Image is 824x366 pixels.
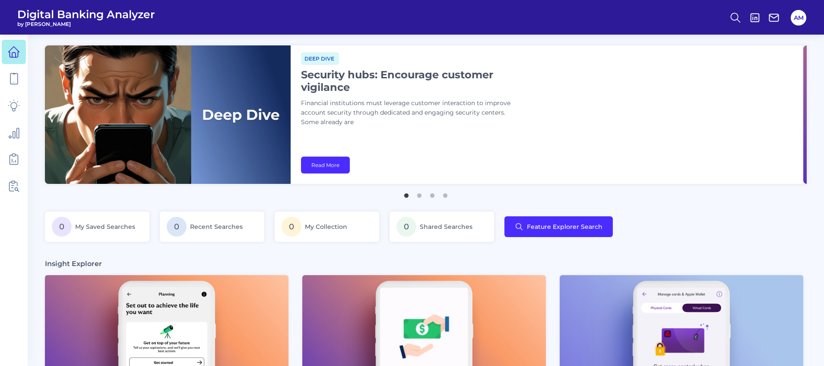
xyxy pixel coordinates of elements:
[301,99,517,127] p: Financial institutions must leverage customer interaction to improve account security through ded...
[402,189,411,198] button: 1
[301,54,339,62] a: Deep dive
[190,223,243,231] span: Recent Searches
[301,68,517,93] h1: Security hubs: Encourage customer vigilance
[301,157,350,173] a: Read More
[45,259,102,268] h3: Insight Explorer
[160,212,264,242] a: 0Recent Searches
[17,21,155,27] span: by [PERSON_NAME]
[441,189,450,198] button: 4
[415,189,424,198] button: 2
[504,216,613,237] button: Feature Explorer Search
[45,45,291,184] img: bannerImg
[75,223,135,231] span: My Saved Searches
[305,223,347,231] span: My Collection
[17,8,155,21] span: Digital Banking Analyzer
[420,223,472,231] span: Shared Searches
[428,189,437,198] button: 3
[396,217,416,237] span: 0
[282,217,301,237] span: 0
[527,223,602,230] span: Feature Explorer Search
[791,10,806,26] button: AM
[301,52,339,65] span: Deep dive
[390,212,494,242] a: 0Shared Searches
[52,217,72,237] span: 0
[45,212,149,242] a: 0My Saved Searches
[275,212,379,242] a: 0My Collection
[167,217,187,237] span: 0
